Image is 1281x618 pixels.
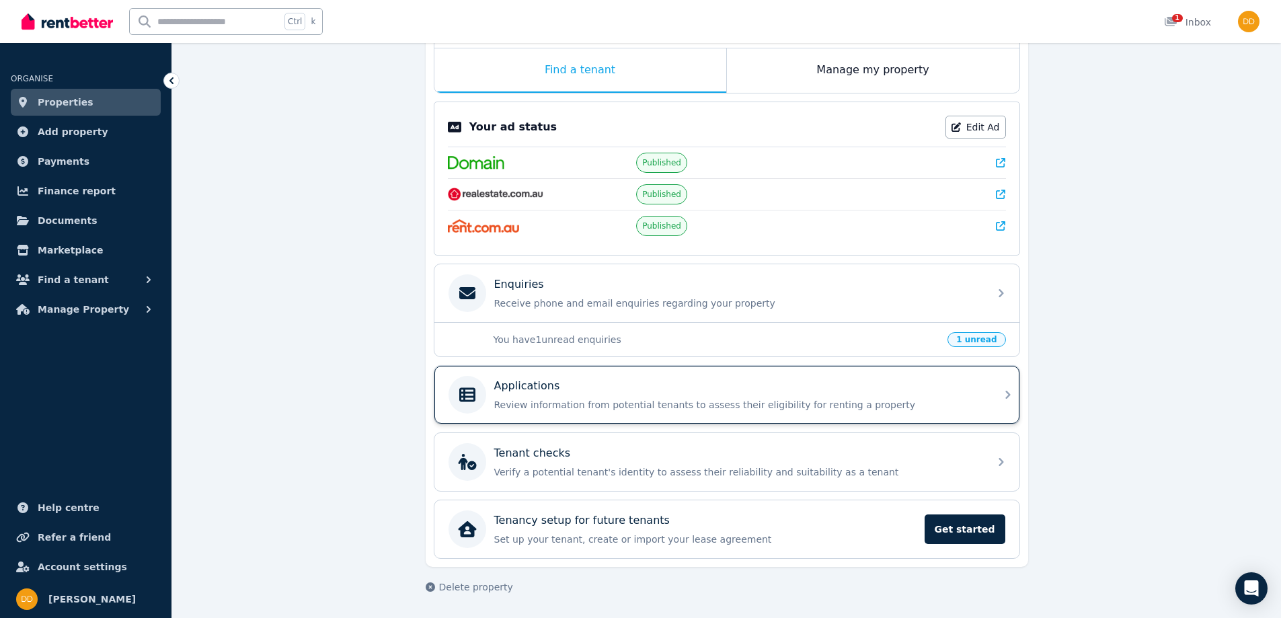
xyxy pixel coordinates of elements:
button: Find a tenant [11,266,161,293]
button: Manage Property [11,296,161,323]
div: Inbox [1164,15,1211,29]
a: Help centre [11,494,161,521]
img: Dean Dixon [16,588,38,610]
a: Properties [11,89,161,116]
button: Delete property [426,580,513,594]
p: Set up your tenant, create or import your lease agreement [494,533,917,546]
p: You have 1 unread enquiries [494,333,940,346]
span: k [311,16,315,27]
p: Enquiries [494,276,544,293]
a: Edit Ad [945,116,1006,139]
img: Rent.com.au [448,219,520,233]
p: Review information from potential tenants to assess their eligibility for renting a property [494,398,981,412]
span: Marketplace [38,242,103,258]
p: Tenant checks [494,445,571,461]
img: RentBetter [22,11,113,32]
span: Ctrl [284,13,305,30]
span: Help centre [38,500,100,516]
p: Receive phone and email enquiries regarding your property [494,297,981,310]
span: Published [642,157,681,168]
p: Verify a potential tenant's identity to assess their reliability and suitability as a tenant [494,465,981,479]
span: Add property [38,124,108,140]
span: 1 [1172,14,1183,22]
p: Your ad status [469,119,557,135]
a: Add property [11,118,161,145]
span: Payments [38,153,89,169]
p: Tenancy setup for future tenants [494,512,670,529]
a: Marketplace [11,237,161,264]
div: Find a tenant [434,48,726,93]
span: Properties [38,94,93,110]
a: Refer a friend [11,524,161,551]
span: Delete property [439,580,513,594]
a: Finance report [11,178,161,204]
span: Finance report [38,183,116,199]
span: Find a tenant [38,272,109,288]
img: Dean Dixon [1238,11,1259,32]
a: ApplicationsReview information from potential tenants to assess their eligibility for renting a p... [434,366,1019,424]
span: Refer a friend [38,529,111,545]
a: Payments [11,148,161,175]
span: ORGANISE [11,74,53,83]
div: Open Intercom Messenger [1235,572,1268,605]
span: Manage Property [38,301,129,317]
a: Tenant checksVerify a potential tenant's identity to assess their reliability and suitability as ... [434,433,1019,491]
span: Published [642,189,681,200]
img: RealEstate.com.au [448,188,544,201]
p: Applications [494,378,560,394]
a: Documents [11,207,161,234]
a: Tenancy setup for future tenantsSet up your tenant, create or import your lease agreementGet started [434,500,1019,558]
span: Account settings [38,559,127,575]
a: EnquiriesReceive phone and email enquiries regarding your property [434,264,1019,322]
span: Published [642,221,681,231]
span: 1 unread [947,332,1005,347]
span: [PERSON_NAME] [48,591,136,607]
img: Domain.com.au [448,156,504,169]
span: Documents [38,213,98,229]
span: Get started [925,514,1005,544]
div: Manage my property [727,48,1019,93]
a: Account settings [11,553,161,580]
